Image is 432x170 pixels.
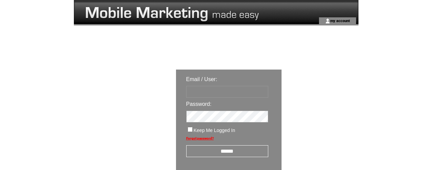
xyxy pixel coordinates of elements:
span: Password: [186,101,212,107]
span: Keep Me Logged In [194,128,235,133]
span: Email / User: [186,76,218,82]
a: my account [330,18,350,23]
a: Forgot password? [186,136,214,140]
img: account_icon.gif [325,18,330,24]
